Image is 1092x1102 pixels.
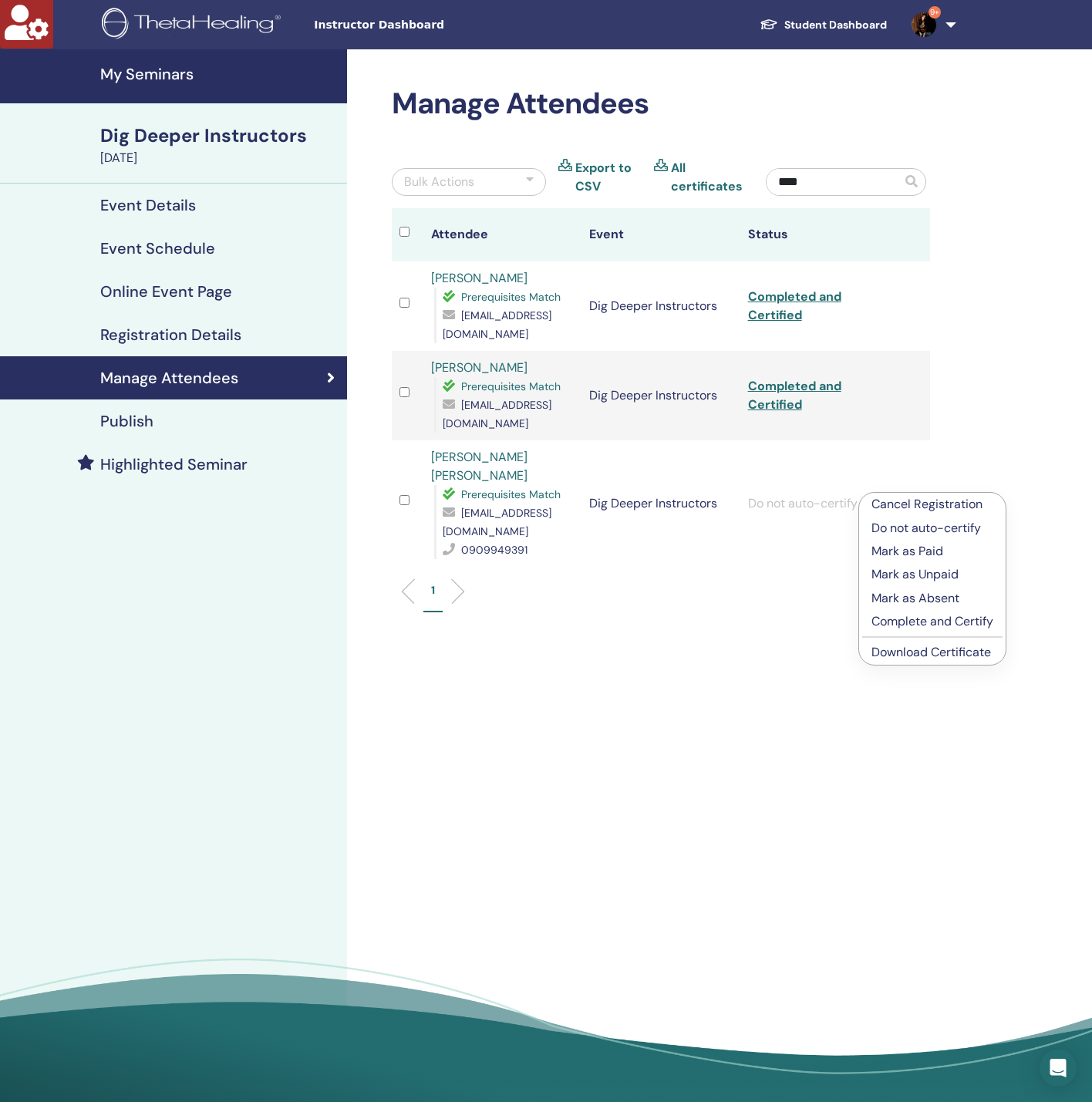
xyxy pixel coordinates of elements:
[1040,1050,1077,1087] div: Open Intercom Messenger
[575,159,642,196] a: Export to CSV
[581,351,740,440] td: Dig Deeper Instructors
[91,123,347,167] a: Dig Deeper Instructors[DATE]
[314,17,545,33] span: Instructor Dashboard
[431,582,435,598] p: 1
[871,542,993,561] p: Mark as Paid
[443,506,551,538] span: [EMAIL_ADDRESS][DOMAIN_NAME]
[100,369,238,387] h4: Manage Attendees
[871,589,993,608] p: Mark as Absent
[431,270,527,286] a: [PERSON_NAME]
[102,8,286,42] img: logo.png
[871,644,991,660] a: Download Certificate
[461,290,561,304] span: Prerequisites Match
[581,261,740,351] td: Dig Deeper Instructors
[100,412,153,430] h4: Publish
[747,11,899,39] a: Student Dashboard
[404,173,474,191] div: Bulk Actions
[443,308,551,341] span: [EMAIL_ADDRESS][DOMAIN_NAME]
[461,487,561,501] span: Prerequisites Match
[748,288,841,323] a: Completed and Certified
[100,149,338,167] div: [DATE]
[100,455,248,473] h4: Highlighted Seminar
[760,18,778,31] img: graduation-cap-white.svg
[929,6,941,19] span: 9+
[871,565,993,584] p: Mark as Unpaid
[431,359,527,376] a: [PERSON_NAME]
[100,325,241,344] h4: Registration Details
[871,519,993,538] p: Do not auto-certify
[581,440,740,567] td: Dig Deeper Instructors
[431,449,527,484] a: [PERSON_NAME] [PERSON_NAME]
[100,123,338,149] div: Dig Deeper Instructors
[871,495,993,514] p: Cancel Registration
[423,208,581,261] th: Attendee
[912,12,936,37] img: default.jpg
[100,239,215,258] h4: Event Schedule
[671,159,743,196] a: All certificates
[461,543,527,557] span: 0909949391
[581,208,740,261] th: Event
[740,208,898,261] th: Status
[100,282,232,301] h4: Online Event Page
[748,378,841,413] a: Completed and Certified
[461,379,561,393] span: Prerequisites Match
[100,196,196,214] h4: Event Details
[100,65,338,83] h4: My Seminars
[392,86,930,122] h2: Manage Attendees
[443,398,551,430] span: [EMAIL_ADDRESS][DOMAIN_NAME]
[871,612,993,631] p: Complete and Certify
